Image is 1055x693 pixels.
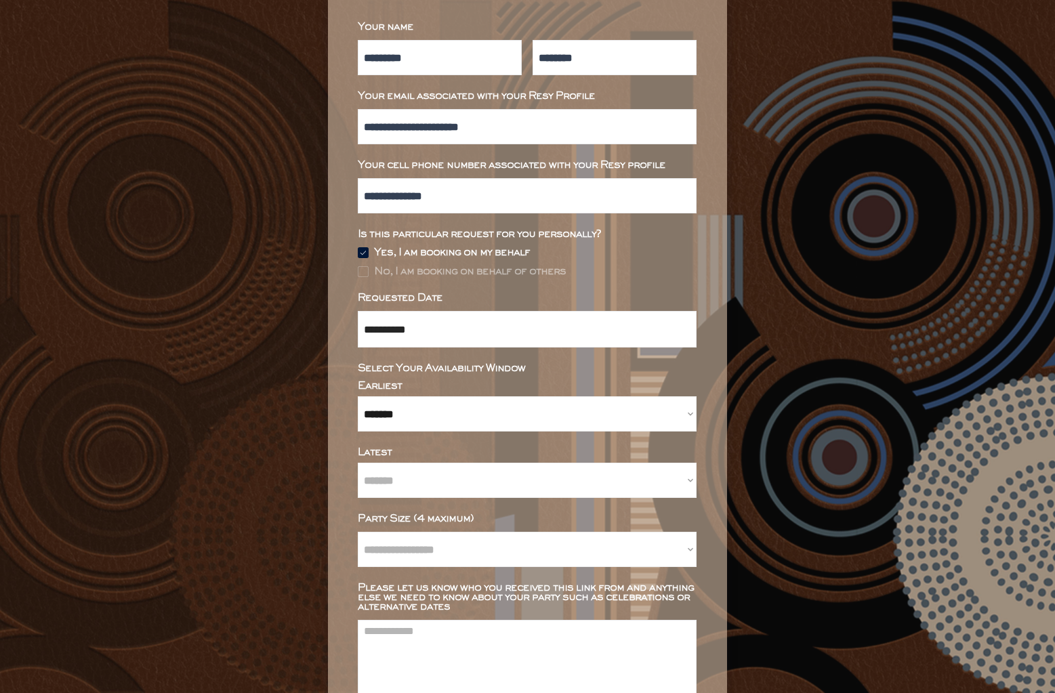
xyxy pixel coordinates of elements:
[358,448,697,457] div: Latest
[358,514,697,524] div: Party Size (4 maximum)
[374,248,530,257] div: Yes, I am booking on my behalf
[358,266,369,277] img: Rectangle%20315%20%281%29.svg
[358,230,697,239] div: Is this particular request for you personally?
[358,583,697,612] div: Please let us know who you received this link from and anything else we need to know about your p...
[358,91,697,101] div: Your email associated with your Resy Profile
[358,22,697,32] div: Your name
[358,161,697,170] div: Your cell phone number associated with your Resy profile
[374,267,566,276] div: No, I am booking on behalf of others
[358,364,697,373] div: Select Your Availability Window
[358,381,697,391] div: Earliest
[358,247,369,258] img: Group%2048096532.svg
[358,293,697,303] div: Requested Date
